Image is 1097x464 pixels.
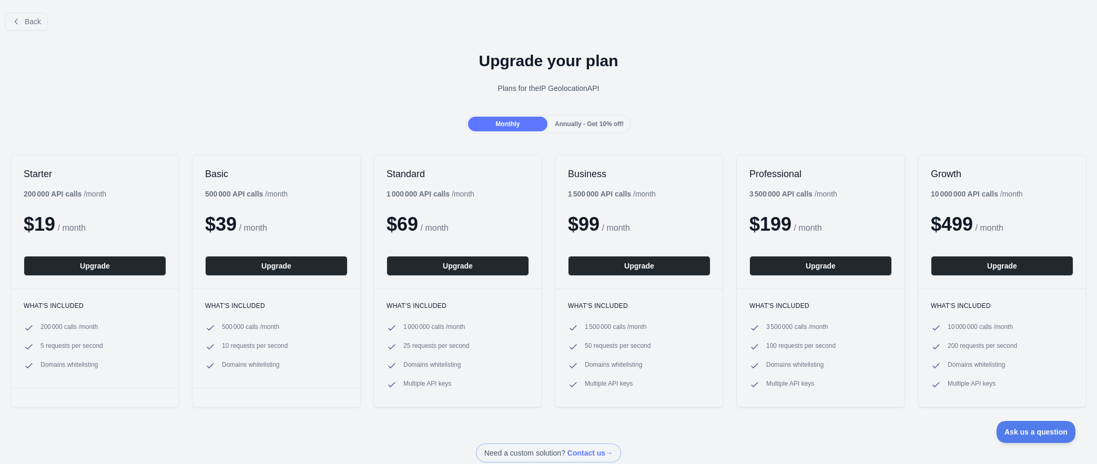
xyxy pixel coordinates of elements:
[387,256,529,276] button: Upgrade
[997,421,1076,443] iframe: Toggle Customer Support
[749,256,892,276] button: Upgrade
[794,223,822,232] span: / month
[568,213,600,235] span: $ 99
[568,256,710,276] button: Upgrade
[602,223,630,232] span: / month
[749,213,791,235] span: $ 199
[421,223,449,232] span: / month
